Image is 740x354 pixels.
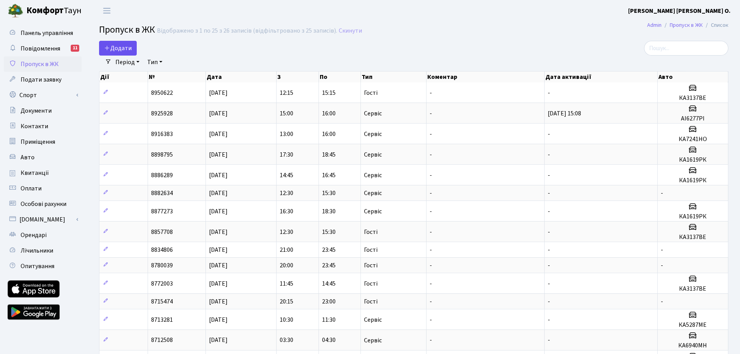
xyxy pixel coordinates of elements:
span: - [430,89,432,97]
span: Гості [364,281,378,287]
span: 16:30 [280,207,293,216]
h5: АІ6277РІ [661,115,725,122]
span: 23:00 [322,297,336,306]
span: - [430,207,432,216]
span: - [430,279,432,288]
span: - [548,171,550,180]
span: Приміщення [21,138,55,146]
span: - [548,130,550,138]
b: Комфорт [26,4,64,17]
span: [DATE] [209,189,228,197]
li: Список [703,21,728,30]
span: 14:45 [280,171,293,180]
span: - [661,261,663,270]
span: 13:00 [280,130,293,138]
span: Документи [21,106,52,115]
a: Спорт [4,87,82,103]
span: - [430,246,432,254]
span: 15:00 [280,109,293,118]
span: Гості [364,298,378,305]
span: Сервіс [364,172,382,178]
span: 8882634 [151,189,173,197]
span: 20:00 [280,261,293,270]
span: - [548,246,550,254]
span: 8834806 [151,246,173,254]
span: 15:30 [322,228,336,236]
span: 8713281 [151,316,173,324]
a: Скинути [339,27,362,35]
span: 03:30 [280,336,293,345]
span: Авто [21,153,35,162]
a: Оплати [4,181,82,196]
span: 23:45 [322,261,336,270]
span: Оплати [21,184,42,193]
span: 8772003 [151,279,173,288]
h5: КА1619РК [661,177,725,184]
span: - [548,228,550,236]
a: Повідомлення11 [4,41,82,56]
a: Тип [144,56,165,69]
span: 8857708 [151,228,173,236]
span: Особові рахунки [21,200,66,208]
span: 14:45 [322,279,336,288]
a: Авто [4,150,82,165]
th: Дата [206,71,277,82]
span: 10:30 [280,316,293,324]
input: Пошук... [644,41,728,56]
img: logo.png [8,3,23,19]
span: 20:15 [280,297,293,306]
a: Опитування [4,258,82,274]
span: 17:30 [280,150,293,159]
th: Дата активації [545,71,658,82]
span: 04:30 [322,336,336,345]
span: 16:00 [322,109,336,118]
h5: КА1619РК [661,156,725,164]
span: Сервіс [364,337,382,344]
a: Особові рахунки [4,196,82,212]
span: - [430,297,432,306]
span: Повідомлення [21,44,60,53]
span: Додати [104,44,132,52]
span: - [430,261,432,270]
span: Контакти [21,122,48,131]
span: [DATE] [209,150,228,159]
span: [DATE] [209,207,228,216]
th: Коментар [427,71,545,82]
a: Подати заявку [4,72,82,87]
a: Admin [647,21,662,29]
span: 12:15 [280,89,293,97]
span: - [661,189,663,197]
span: [DATE] [209,109,228,118]
th: Авто [658,71,728,82]
a: Додати [99,41,137,56]
span: 8925928 [151,109,173,118]
th: Дії [99,71,148,82]
span: - [430,150,432,159]
span: - [430,189,432,197]
a: Приміщення [4,134,82,150]
div: 11 [71,45,79,52]
span: 8715474 [151,297,173,306]
span: - [548,261,550,270]
span: - [548,297,550,306]
span: Сервіс [364,110,382,117]
span: - [548,150,550,159]
th: З [277,71,319,82]
span: - [661,246,663,254]
span: [DATE] [209,89,228,97]
span: 15:30 [322,189,336,197]
a: Контакти [4,119,82,134]
a: Період [112,56,143,69]
a: Квитанції [4,165,82,181]
span: - [548,89,550,97]
h5: КА7241НО [661,136,725,143]
a: Орендарі [4,227,82,243]
a: [DOMAIN_NAME] [4,212,82,227]
a: Панель управління [4,25,82,41]
span: 8877273 [151,207,173,216]
span: [DATE] [209,336,228,345]
span: 12:30 [280,228,293,236]
span: - [430,130,432,138]
span: Пропуск в ЖК [21,60,59,68]
span: - [430,109,432,118]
